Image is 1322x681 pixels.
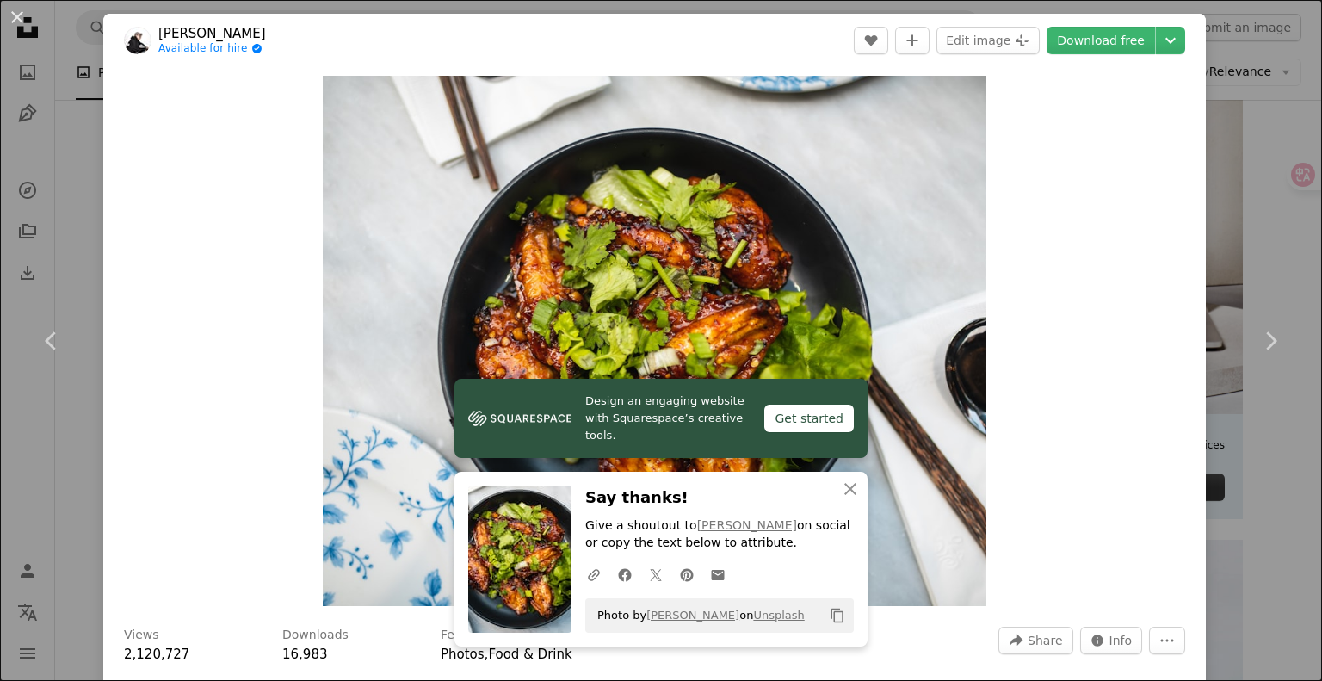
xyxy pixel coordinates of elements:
button: Stats about this image [1080,627,1143,654]
img: Go to George Zheng's profile [124,27,151,54]
button: Share this image [998,627,1072,654]
a: Share on Facebook [609,557,640,591]
a: Photos [441,647,485,662]
span: Photo by on [589,602,805,629]
button: Copy to clipboard [823,601,852,630]
span: Design an engaging website with Squarespace’s creative tools. [585,393,751,444]
span: 16,983 [282,647,328,662]
h3: Downloads [282,627,349,644]
button: Edit image [936,27,1040,54]
a: Design an engaging website with Squarespace’s creative tools.Get started [454,379,868,458]
span: , [485,647,489,662]
span: Share [1028,628,1062,653]
a: Unsplash [753,609,804,622]
h3: Featured in [441,627,509,644]
span: Info [1109,628,1133,653]
a: [PERSON_NAME] [697,518,797,532]
a: Download free [1047,27,1155,54]
div: Get started [764,405,854,432]
button: Zoom in on this image [323,76,985,606]
a: Available for hire [158,42,266,56]
img: cooked food on black ceramic bowl [323,76,985,606]
a: Share on Pinterest [671,557,702,591]
button: Add to Collection [895,27,930,54]
a: Next [1219,258,1322,424]
h3: Say thanks! [585,486,854,511]
a: [PERSON_NAME] [646,609,739,622]
a: [PERSON_NAME] [158,25,266,42]
h3: Views [124,627,159,644]
button: Like [854,27,888,54]
img: file-1606177908946-d1eed1cbe4f5image [468,406,571,431]
a: Share over email [702,557,733,591]
p: Give a shoutout to on social or copy the text below to attribute. [585,517,854,552]
button: Choose download size [1156,27,1185,54]
button: More Actions [1149,627,1185,654]
a: Food & Drink [488,647,571,662]
a: Share on Twitter [640,557,671,591]
span: 2,120,727 [124,647,189,662]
